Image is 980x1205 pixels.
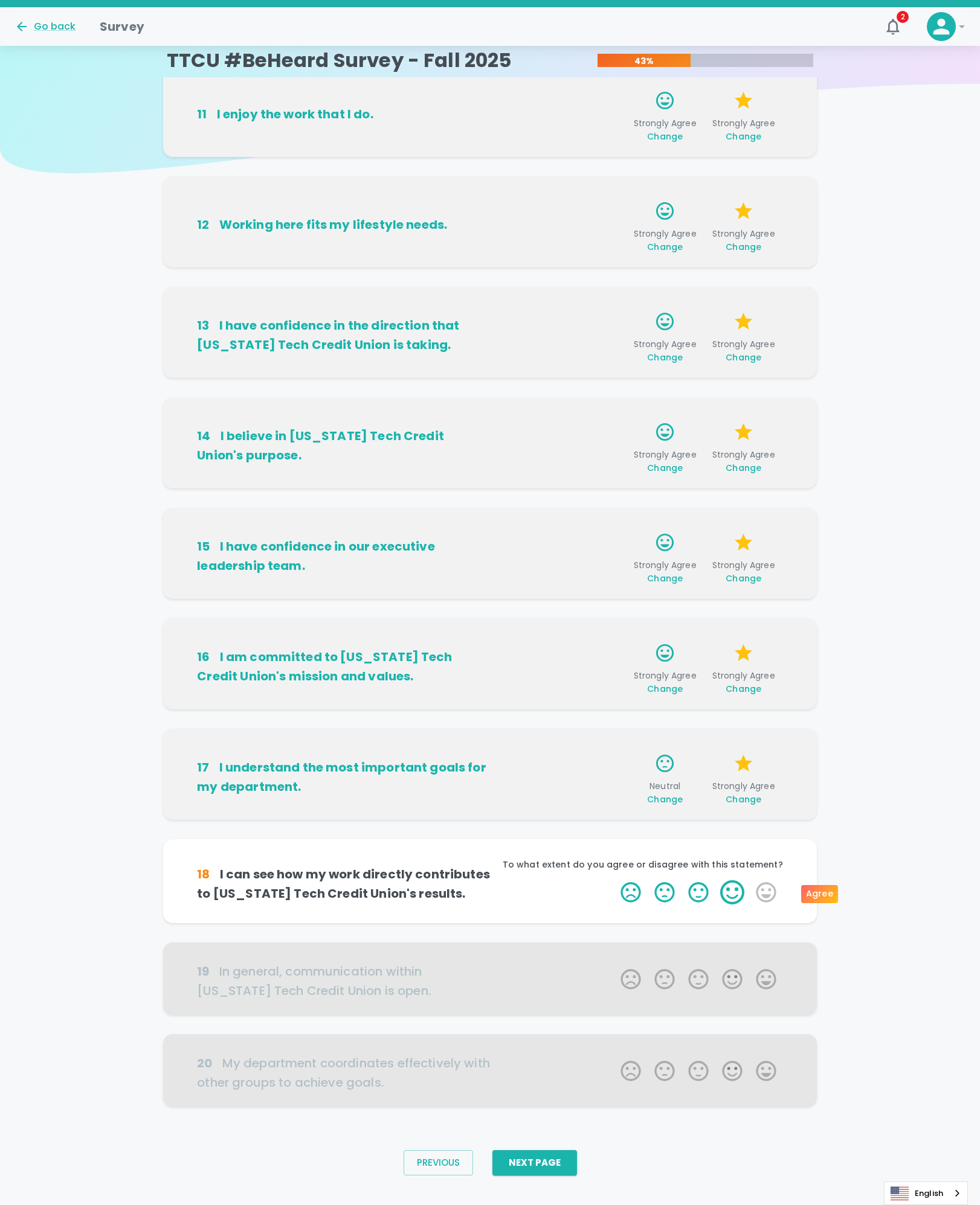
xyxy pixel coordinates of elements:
span: Change [726,572,761,584]
span: Change [726,683,761,695]
span: Change [647,130,683,142]
span: Strongly Agree [631,670,700,695]
span: Change [726,351,761,363]
div: 14 [197,426,210,446]
span: Strongly Agree [631,449,700,474]
h6: I enjoy the work that I do. [197,104,490,124]
p: To what extent do you agree or disagree with this statement? [490,858,783,871]
div: Language [884,1181,968,1205]
span: Change [726,462,761,474]
div: 13 [197,316,209,335]
h6: I have confidence in the direction that [US_STATE] Tech Credit Union is taking. [197,316,490,354]
span: Strongly Agree [709,780,778,805]
span: Change [647,351,683,363]
aside: Language selected: English [884,1181,968,1205]
span: Strongly Agree [709,449,778,474]
span: Strongly Agree [709,228,778,253]
div: 16 [197,647,210,666]
span: Change [726,130,761,142]
span: Strongly Agree [709,670,778,695]
h6: Working here fits my lifestyle needs. [197,215,490,234]
span: Strongly Agree [631,228,700,253]
span: Strongly Agree [709,338,778,363]
h1: Survey [100,17,144,36]
div: 18 [197,865,210,884]
span: Strongly Agree [631,117,700,142]
span: Change [726,241,761,253]
h6: I can see how my work directly contributes to [US_STATE] Tech Credit Union's results. [197,865,490,903]
button: Previous [404,1150,473,1175]
h6: I understand the most important goals for my department. [197,758,490,796]
div: 12 [197,215,209,234]
button: 2 [878,12,907,41]
div: 11 [197,104,207,124]
div: Agree [801,885,838,903]
span: Strongly Agree [631,559,700,584]
span: Change [647,462,683,474]
p: 43% [598,55,690,67]
button: Go back [15,19,76,34]
span: Strongly Agree [709,559,778,584]
span: 2 [897,11,909,23]
h6: I believe in [US_STATE] Tech Credit Union's purpose. [197,426,490,465]
span: Change [647,241,683,253]
h6: I have confidence in our executive leadership team. [197,537,490,575]
span: Neutral [631,780,700,805]
span: Change [726,793,761,805]
span: Change [647,793,683,805]
div: 15 [197,537,210,556]
span: Change [647,683,683,695]
span: Strongly Agree [631,338,700,363]
h6: I am committed to [US_STATE] Tech Credit Union's mission and values. [197,647,490,686]
span: Change [647,572,683,584]
span: Strongly Agree [709,117,778,142]
button: Next Page [492,1150,577,1175]
h4: TTCU #BeHeard Survey - Fall 2025 [167,48,512,72]
div: 17 [197,758,209,777]
a: English [885,1182,967,1204]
